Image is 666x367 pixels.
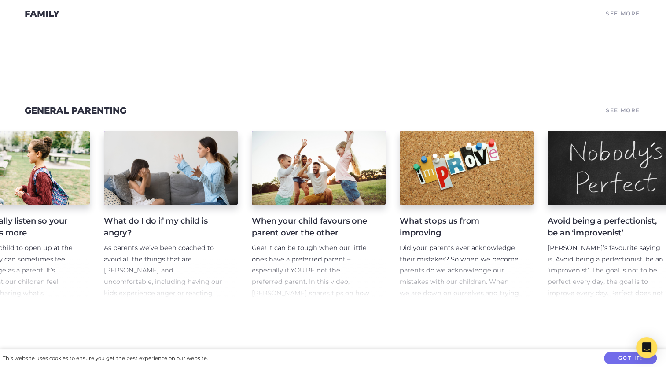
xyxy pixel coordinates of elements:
div: Open Intercom Messenger [636,337,657,358]
h4: When your child favours one parent over the other [252,215,372,239]
a: Family [25,8,59,19]
h4: What stops us from improving [400,215,519,239]
div: This website uses cookies to ensure you get the best experience on our website. [3,354,208,363]
a: General Parenting [25,105,126,116]
p: As parents we’ve been coached to avoid all the things that are [PERSON_NAME] and uncomfortable, i... [104,242,224,356]
button: Got it! [604,352,657,365]
h4: What do I do if my child is angry? [104,215,224,239]
a: What do I do if my child is angry? As parents we’ve been coached to avoid all the things that are... [104,131,238,300]
a: What stops us from improving Did your parents ever acknowledge their mistakes? So when we become ... [400,131,534,300]
a: When your child favours one parent over the other Gee! It can be tough when our little ones have ... [252,131,386,300]
p: Gee! It can be tough when our little ones have a preferred parent – especially if YOU’RE not the ... [252,242,372,322]
a: See More [604,7,641,20]
a: See More [604,104,641,117]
